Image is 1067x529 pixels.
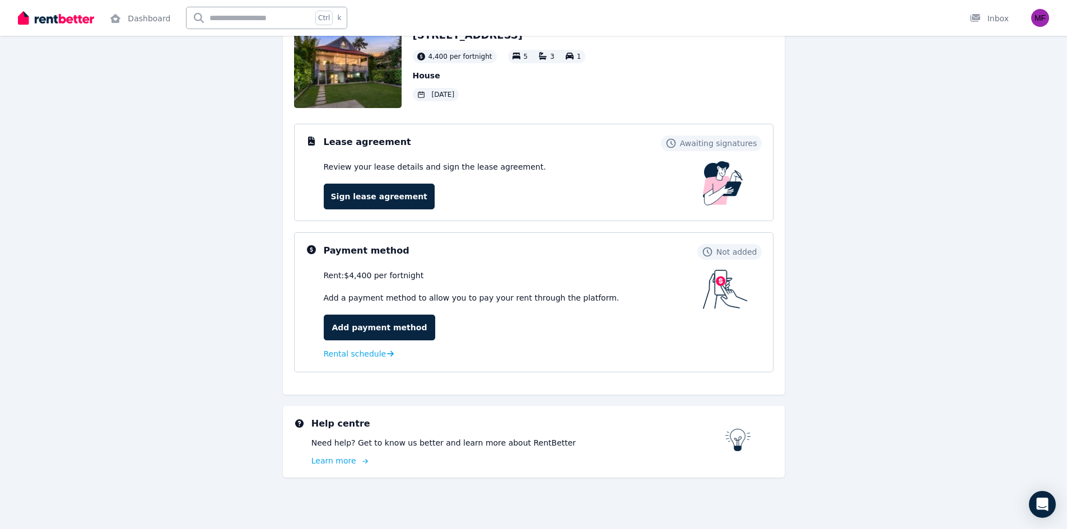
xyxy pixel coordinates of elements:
p: Add a payment method to allow you to pay your rent through the platform. [324,292,703,303]
img: Property Url [294,27,402,108]
span: Awaiting signatures [680,138,757,149]
img: Miguel Garcia Flores [1031,9,1049,27]
div: Open Intercom Messenger [1029,491,1056,518]
img: Lease Agreement [703,161,743,205]
a: Sign lease agreement [324,184,435,209]
h3: Payment method [324,244,409,258]
div: Inbox [970,13,1009,24]
span: 1 [577,53,581,60]
div: Rent: $4,400 per fortnight [324,270,703,281]
p: Review your lease details and sign the lease agreement. [324,161,546,172]
span: [DATE] [432,90,455,99]
span: 4,400 per fortnight [428,52,492,61]
a: Add payment method [324,315,436,340]
img: RentBetter [18,10,94,26]
h3: Lease agreement [324,135,411,149]
img: RentBetter help centre [725,429,751,451]
a: Rental schedule [324,348,394,359]
span: Ctrl [315,11,333,25]
span: Not added [716,246,757,258]
p: House [413,70,586,81]
a: Learn more [311,455,725,466]
p: Need help? Get to know us better and learn more about RentBetter [311,437,725,448]
span: 3 [550,53,555,60]
span: 5 [524,53,528,60]
h3: Help centre [311,417,725,430]
img: Payment method [703,270,748,309]
span: Rental schedule [324,348,386,359]
span: k [337,13,341,22]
